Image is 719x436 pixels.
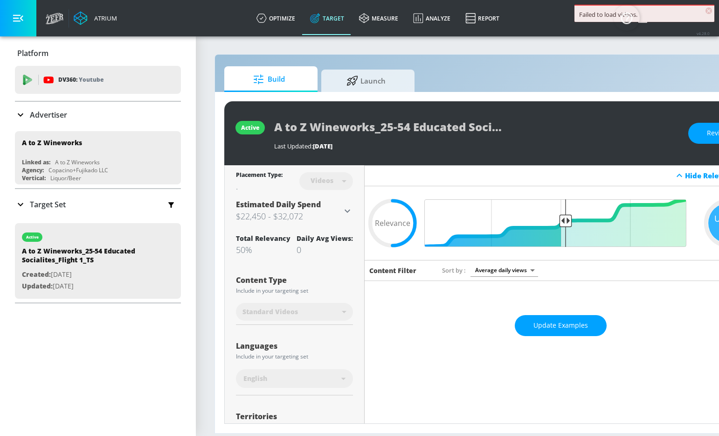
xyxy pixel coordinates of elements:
div: Failed to load videos. [579,10,710,19]
a: measure [352,1,406,35]
div: Agency: [22,166,44,174]
input: Final Threshold [430,199,691,247]
div: Include in your targeting set [236,288,353,294]
span: Updated: [22,281,53,290]
span: v 4.28.0 [697,31,710,36]
a: Atrium [74,11,117,25]
div: Territories [236,413,353,420]
div: 50% [236,244,290,255]
div: Total Relevancy [236,234,290,243]
p: DV360: [58,75,104,85]
div: activeA to Z Wineworks_25-54 Educated Socialites_Flight 1_TSCreated:[DATE]Updated:[DATE] [15,223,181,299]
div: active [241,124,259,132]
div: A to Z Wineworks [22,138,82,147]
span: × [705,7,712,14]
div: Copacino+Fujikado LLC [48,166,108,174]
div: Languages [236,342,353,350]
p: Advertiser [30,110,67,120]
div: Daily Avg Views: [297,234,353,243]
div: Vertical: [22,174,46,182]
div: Advertiser [15,102,181,128]
button: Update Examples [515,315,607,336]
a: Analyze [406,1,458,35]
a: Target [303,1,352,35]
span: Build [234,68,304,91]
div: Target Set [15,189,181,220]
div: active [26,235,39,239]
p: Target Set [30,199,66,210]
span: Relevance [375,219,410,227]
div: Content Type [236,276,353,284]
div: Last Updated: [274,142,679,150]
div: Liquor/Beer [50,174,81,182]
p: Youtube [79,75,104,84]
div: A to Z WineworksLinked as:A to Z WineworksAgency:Copacino+Fujikado LLCVertical:Liquor/Beer [15,131,181,184]
div: Include in your targeting set [236,354,353,359]
span: Standard Videos [242,307,298,316]
div: Estimated Daily Spend$22,450 - $32,072 [236,199,353,223]
a: Report [458,1,507,35]
div: Placement Type: [236,171,283,181]
p: Platform [17,48,48,58]
p: [DATE] [22,269,152,281]
span: Launch [331,70,401,92]
div: Platform [15,40,181,66]
div: English [236,369,353,388]
span: Estimated Daily Spend [236,199,321,210]
div: DV360: Youtube [15,66,181,94]
span: English [243,374,267,383]
h6: Content Filter [369,266,416,275]
div: Videos [306,176,338,184]
span: Update Examples [533,320,588,331]
span: Created: [22,270,51,279]
button: Open Resource Center [614,5,640,31]
div: A to Z Wineworks [55,158,100,166]
h3: $22,450 - $32,072 [236,210,342,223]
p: [DATE] [22,281,152,292]
div: Average daily views [470,264,538,276]
span: [DATE] [313,142,332,150]
span: Sort by [442,266,466,274]
div: 0 [297,244,353,255]
div: A to Z Wineworks_25-54 Educated Socialites_Flight 1_TS [22,246,152,269]
div: Linked as: [22,158,50,166]
div: Atrium [90,14,117,22]
a: optimize [249,1,303,35]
